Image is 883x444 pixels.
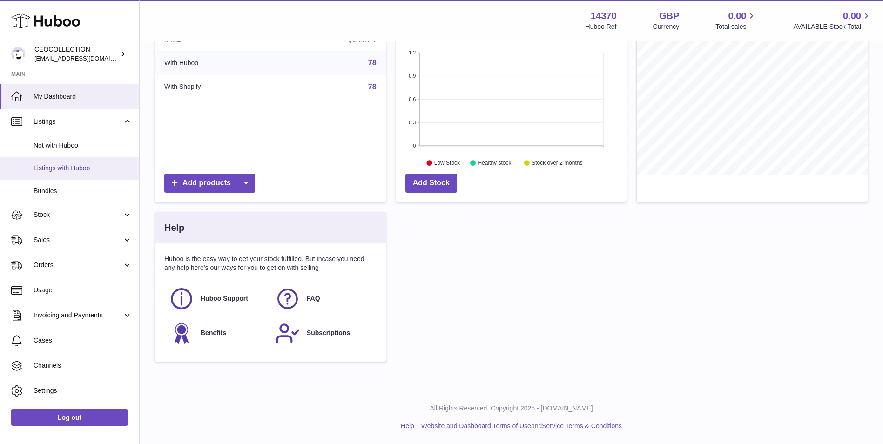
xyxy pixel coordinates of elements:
span: AVAILABLE Stock Total [793,22,872,31]
a: 0.00 AVAILABLE Stock Total [793,10,872,31]
a: Service Terms & Conditions [542,422,622,430]
span: Listings with Huboo [34,164,132,173]
p: Huboo is the easy way to get your stock fulfilled. But incase you need any help here's our ways f... [164,255,377,272]
span: 0.00 [843,10,861,22]
p: All Rights Reserved. Copyright 2025 - [DOMAIN_NAME] [147,404,876,413]
a: 78 [368,59,377,67]
td: With Shopify [155,75,279,99]
text: 0.6 [409,96,416,102]
span: Not with Huboo [34,141,132,150]
span: Orders [34,261,122,269]
a: 78 [368,83,377,91]
text: 0 [413,143,416,148]
text: 1.2 [409,50,416,55]
text: Low Stock [434,160,460,166]
a: Huboo Support [169,286,266,311]
div: Huboo Ref [586,22,617,31]
span: Channels [34,361,132,370]
text: 0.3 [409,120,416,125]
span: My Dashboard [34,92,132,101]
text: Healthy stock [478,160,512,166]
span: Usage [34,286,132,295]
a: Help [401,422,414,430]
span: FAQ [307,294,320,303]
text: 0.9 [409,73,416,79]
span: Listings [34,117,122,126]
span: Bundles [34,187,132,195]
text: Stock over 2 months [532,160,582,166]
div: Currency [653,22,680,31]
span: [EMAIL_ADDRESS][DOMAIN_NAME] [34,54,137,62]
td: With Huboo [155,51,279,75]
span: Invoicing and Payments [34,311,122,320]
span: Total sales [715,22,757,31]
span: Benefits [201,329,226,337]
span: Settings [34,386,132,395]
h3: Help [164,222,184,234]
img: internalAdmin-14370@internal.huboo.com [11,47,25,61]
span: 0.00 [728,10,747,22]
a: Benefits [169,321,266,346]
a: Subscriptions [275,321,372,346]
strong: 14370 [591,10,617,22]
span: Stock [34,210,122,219]
a: 0.00 Total sales [715,10,757,31]
span: Huboo Support [201,294,248,303]
a: FAQ [275,286,372,311]
a: Website and Dashboard Terms of Use [421,422,531,430]
a: Add Stock [405,174,457,193]
span: Sales [34,235,122,244]
span: Subscriptions [307,329,350,337]
div: CEOCOLLECTION [34,45,118,63]
span: Cases [34,336,132,345]
a: Add products [164,174,255,193]
li: and [418,422,622,431]
a: Log out [11,409,128,426]
strong: GBP [659,10,679,22]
